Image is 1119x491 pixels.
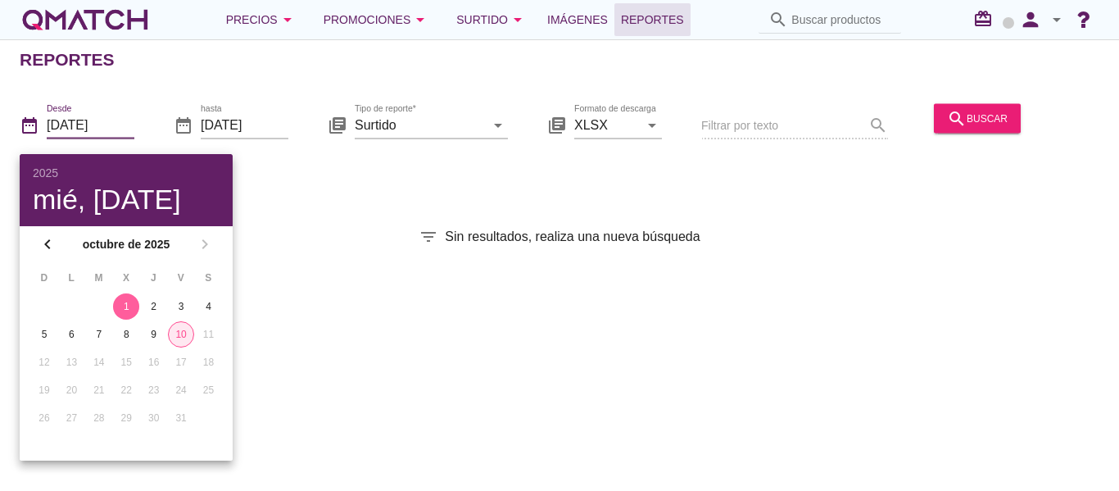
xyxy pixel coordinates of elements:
button: buscar [934,103,1021,133]
button: 9 [141,321,167,348]
button: 2 [141,293,167,320]
i: date_range [174,115,193,134]
div: 6 [58,327,84,342]
div: mié, [DATE] [33,185,220,213]
i: library_books [328,115,347,134]
div: Surtido [456,10,528,30]
th: V [168,264,193,292]
div: 2025 [33,167,220,179]
i: redeem [973,9,999,29]
span: Imágenes [547,10,608,30]
h2: Reportes [20,47,115,73]
button: 3 [168,293,194,320]
button: 7 [86,321,112,348]
button: 5 [31,321,57,348]
i: arrow_drop_down [642,115,662,134]
div: 4 [196,299,222,314]
i: library_books [547,115,567,134]
i: search [768,10,788,30]
div: 7 [86,327,112,342]
button: 8 [113,321,139,348]
div: 2 [141,299,167,314]
button: Surtido [443,3,541,36]
i: search [947,108,967,128]
i: date_range [20,115,39,134]
i: filter_list [419,227,438,247]
div: 10 [169,327,193,342]
button: 1 [113,293,139,320]
span: Sin resultados, realiza una nueva búsqueda [445,227,700,247]
button: 10 [168,321,194,348]
strong: octubre de 2025 [62,236,190,253]
th: S [196,264,221,292]
div: 3 [168,299,194,314]
i: arrow_drop_down [508,10,528,30]
div: 8 [113,327,139,342]
div: 9 [141,327,167,342]
i: arrow_drop_down [1047,10,1067,30]
div: 5 [31,327,57,342]
th: J [141,264,166,292]
input: Tipo de reporte* [355,111,485,138]
span: Reportes [621,10,684,30]
input: Buscar productos [791,7,891,33]
i: chevron_left [38,234,57,254]
div: Precios [226,10,297,30]
input: hasta [201,111,288,138]
i: person [1014,8,1047,31]
th: X [113,264,138,292]
th: L [58,264,84,292]
a: white-qmatch-logo [20,3,151,36]
a: Reportes [614,3,691,36]
div: buscar [947,108,1008,128]
div: 1 [113,299,139,314]
th: D [31,264,57,292]
input: Formato de descarga [574,111,639,138]
i: arrow_drop_down [488,115,508,134]
button: Promociones [310,3,444,36]
i: arrow_drop_down [278,10,297,30]
a: Imágenes [541,3,614,36]
input: Desde [47,111,134,138]
button: 6 [58,321,84,348]
div: Promociones [324,10,431,30]
button: Precios [213,3,310,36]
th: M [86,264,111,292]
button: 4 [196,293,222,320]
i: arrow_drop_down [410,10,430,30]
